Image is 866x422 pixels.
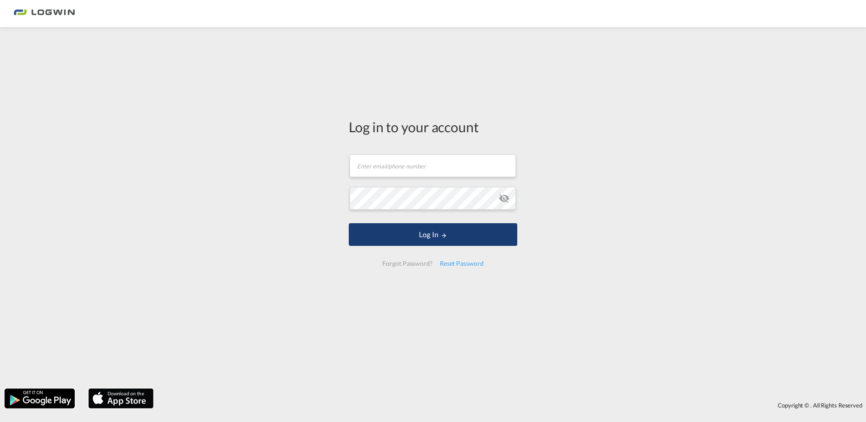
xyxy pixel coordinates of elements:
div: Log in to your account [349,117,517,136]
div: Copyright © . All Rights Reserved [158,398,866,413]
div: Forgot Password? [379,255,436,272]
md-icon: icon-eye-off [499,193,510,204]
img: 2761ae10d95411efa20a1f5e0282d2d7.png [14,4,75,24]
img: google.png [4,388,76,409]
img: apple.png [87,388,154,409]
button: LOGIN [349,223,517,246]
div: Reset Password [436,255,487,272]
input: Enter email/phone number [350,154,516,177]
